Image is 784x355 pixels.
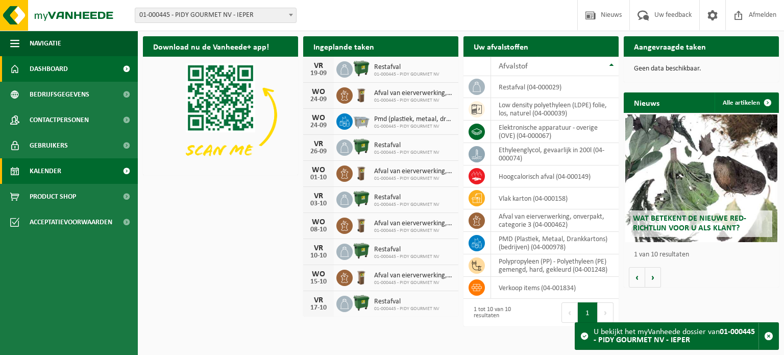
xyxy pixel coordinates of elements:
div: 15-10 [308,278,329,286]
span: 01-000445 - PIDY GOURMET NV [374,228,453,234]
span: Product Shop [30,184,76,209]
span: Acceptatievoorwaarden [30,209,112,235]
td: polypropyleen (PP) - Polyethyleen (PE) gemengd, hard, gekleurd (04-001248) [491,254,619,277]
td: verkoop items (04-001834) [491,277,619,299]
h2: Ingeplande taken [303,36,384,56]
img: WB-2500-GAL-GY-01 [353,112,370,129]
td: hoogcalorisch afval (04-000149) [491,165,619,187]
span: 01-000445 - PIDY GOURMET NV [374,150,439,156]
span: Gebruikers [30,133,68,158]
img: WB-0140-HPE-BN-01 [353,268,370,286]
button: 1 [578,302,598,323]
div: 17-10 [308,304,329,312]
span: Bedrijfsgegevens [30,82,89,107]
div: 24-09 [308,96,329,103]
div: WO [308,166,329,174]
img: WB-0140-HPE-BN-01 [353,164,370,181]
div: 26-09 [308,148,329,155]
img: WB-1100-HPE-GN-01 [353,242,370,259]
button: Vorige [629,267,645,288]
div: 1 tot 10 van 10 resultaten [469,301,536,324]
button: Volgende [645,267,661,288]
button: Next [598,302,614,323]
span: 01-000445 - PIDY GOURMET NV - IEPER [135,8,296,22]
div: 10-10 [308,252,329,259]
div: 24-09 [308,122,329,129]
span: Restafval [374,141,439,150]
img: Download de VHEPlus App [143,57,298,173]
span: Afvalstof [499,62,528,70]
span: 01-000445 - PIDY GOURMET NV [374,202,439,208]
span: Afval van eierverwerking, onverpakt, categorie 3 [374,220,453,228]
span: Restafval [374,246,439,254]
td: restafval (04-000029) [491,76,619,98]
span: 01-000445 - PIDY GOURMET NV [374,72,439,78]
span: Afval van eierverwerking, onverpakt, categorie 3 [374,272,453,280]
td: low density polyethyleen (LDPE) folie, los, naturel (04-000039) [491,98,619,121]
div: VR [308,244,329,252]
span: 01-000445 - PIDY GOURMET NV [374,176,453,182]
span: 01-000445 - PIDY GOURMET NV [374,280,453,286]
span: Restafval [374,63,439,72]
a: Wat betekent de nieuwe RED-richtlijn voor u als klant? [625,114,777,242]
span: Kalender [30,158,61,184]
div: VR [308,296,329,304]
span: Restafval [374,298,439,306]
p: Geen data beschikbaar. [634,65,769,73]
div: WO [308,114,329,122]
img: WB-0140-HPE-BN-01 [353,86,370,103]
div: VR [308,140,329,148]
div: WO [308,270,329,278]
img: WB-0140-HPE-BN-01 [353,216,370,233]
div: VR [308,192,329,200]
span: Contactpersonen [30,107,89,133]
h2: Uw afvalstoffen [463,36,538,56]
div: WO [308,218,329,226]
div: U bekijkt het myVanheede dossier van [594,323,758,349]
div: WO [308,88,329,96]
img: WB-1100-HPE-GN-01 [353,60,370,77]
div: 01-10 [308,174,329,181]
span: 01-000445 - PIDY GOURMET NV [374,254,439,260]
p: 1 van 10 resultaten [634,251,774,258]
span: 01-000445 - PIDY GOURMET NV [374,98,453,104]
span: Restafval [374,194,439,202]
img: WB-1100-HPE-GN-01 [353,138,370,155]
div: VR [308,62,329,70]
h2: Aangevraagde taken [624,36,716,56]
div: 08-10 [308,226,329,233]
span: Navigatie [30,31,61,56]
img: WB-1100-HPE-GN-01 [353,294,370,312]
strong: 01-000445 - PIDY GOURMET NV - IEPER [594,328,755,344]
span: 01-000445 - PIDY GOURMET NV - IEPER [135,8,297,23]
div: 19-09 [308,70,329,77]
a: Alle artikelen [715,92,778,113]
td: PMD (Plastiek, Metaal, Drankkartons) (bedrijven) (04-000978) [491,232,619,254]
span: 01-000445 - PIDY GOURMET NV [374,306,439,312]
button: Previous [561,302,578,323]
span: Wat betekent de nieuwe RED-richtlijn voor u als klant? [633,215,746,232]
h2: Download nu de Vanheede+ app! [143,36,279,56]
div: 03-10 [308,200,329,207]
td: afval van eierverwerking, onverpakt, categorie 3 (04-000462) [491,209,619,232]
span: Dashboard [30,56,68,82]
span: Pmd (plastiek, metaal, drankkartons) (bedrijven) [374,115,453,124]
h2: Nieuws [624,92,670,112]
span: Afval van eierverwerking, onverpakt, categorie 3 [374,89,453,98]
img: WB-1100-HPE-GN-01 [353,190,370,207]
td: ethyleenglycol, gevaarlijk in 200l (04-000074) [491,143,619,165]
span: Afval van eierverwerking, onverpakt, categorie 3 [374,168,453,176]
span: 01-000445 - PIDY GOURMET NV [374,124,453,130]
td: vlak karton (04-000158) [491,187,619,209]
td: elektronische apparatuur - overige (OVE) (04-000067) [491,121,619,143]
